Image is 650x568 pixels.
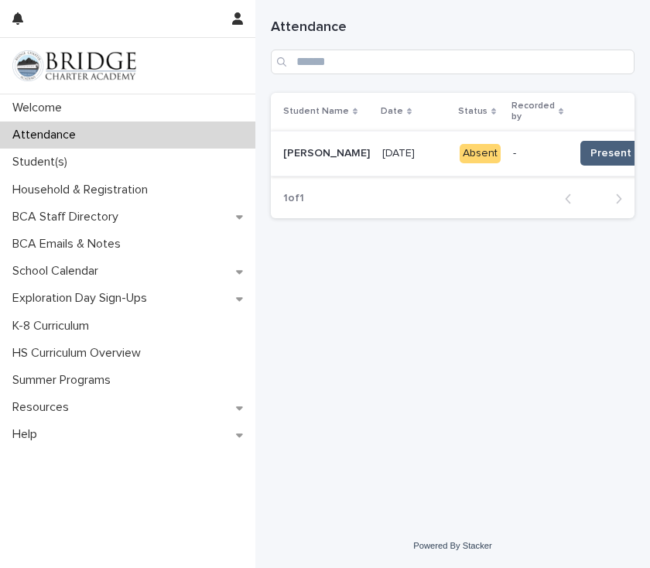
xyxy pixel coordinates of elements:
h1: Attendance [271,19,635,37]
p: Status [458,103,487,120]
p: K-8 Curriculum [6,319,101,334]
p: BCA Emails & Notes [6,237,133,251]
p: Help [6,427,50,442]
p: Student Name [283,103,349,120]
p: Date [381,103,403,120]
p: [DATE] [382,144,418,160]
p: Welcome [6,101,74,115]
input: Search [271,50,635,74]
button: Next [594,192,635,206]
button: Back [552,192,594,206]
p: HS Curriculum Overview [6,346,153,361]
p: Attendance [6,128,88,142]
a: Powered By Stacker [413,541,491,550]
p: 1 of 1 [271,180,316,217]
p: Summer Programs [6,373,123,388]
span: Present ⚡ [590,145,648,161]
div: Absent [460,144,501,163]
p: Resources [6,400,81,415]
p: Recorded by [511,98,555,126]
p: - [513,147,562,160]
p: School Calendar [6,264,111,279]
p: Exploration Day Sign-Ups [6,291,159,306]
img: V1C1m3IdTEidaUdm9Hs0 [12,50,136,81]
p: Household & Registration [6,183,160,197]
p: BCA Staff Directory [6,210,131,224]
p: Student(s) [6,155,80,169]
p: Auren Reed [283,144,373,160]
